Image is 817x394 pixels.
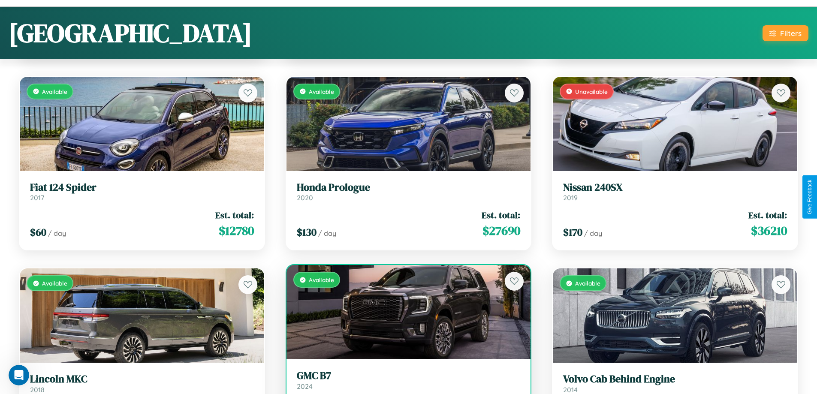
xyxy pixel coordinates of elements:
h3: Volvo Cab Behind Engine [563,373,787,385]
span: $ 27690 [482,222,520,239]
span: Est. total: [215,209,254,221]
span: $ 12780 [219,222,254,239]
h3: Fiat 124 Spider [30,181,254,194]
div: Give Feedback [807,180,813,214]
h1: [GEOGRAPHIC_DATA] [9,15,252,51]
span: $ 170 [563,225,582,239]
a: Lincoln MKC2018 [30,373,254,394]
span: / day [584,229,602,238]
h3: GMC B7 [297,370,521,382]
a: Volvo Cab Behind Engine2014 [563,373,787,394]
span: $ 36210 [751,222,787,239]
span: / day [318,229,336,238]
span: $ 130 [297,225,317,239]
span: Available [42,280,67,287]
span: Available [42,88,67,95]
span: 2020 [297,193,313,202]
h3: Lincoln MKC [30,373,254,385]
span: 2017 [30,193,44,202]
a: Honda Prologue2020 [297,181,521,202]
span: 2018 [30,385,45,394]
a: GMC B72024 [297,370,521,391]
span: Available [575,280,600,287]
span: Available [309,276,334,283]
span: 2024 [297,382,313,391]
button: Filters [763,25,808,41]
span: Available [309,88,334,95]
a: Nissan 240SX2019 [563,181,787,202]
span: 2014 [563,385,578,394]
a: Fiat 124 Spider2017 [30,181,254,202]
span: Est. total: [748,209,787,221]
h3: Honda Prologue [297,181,521,194]
span: Est. total: [482,209,520,221]
iframe: Intercom live chat [9,365,29,385]
span: 2019 [563,193,578,202]
h3: Nissan 240SX [563,181,787,194]
div: Filters [780,29,802,38]
span: Unavailable [575,88,608,95]
span: $ 60 [30,225,46,239]
span: / day [48,229,66,238]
